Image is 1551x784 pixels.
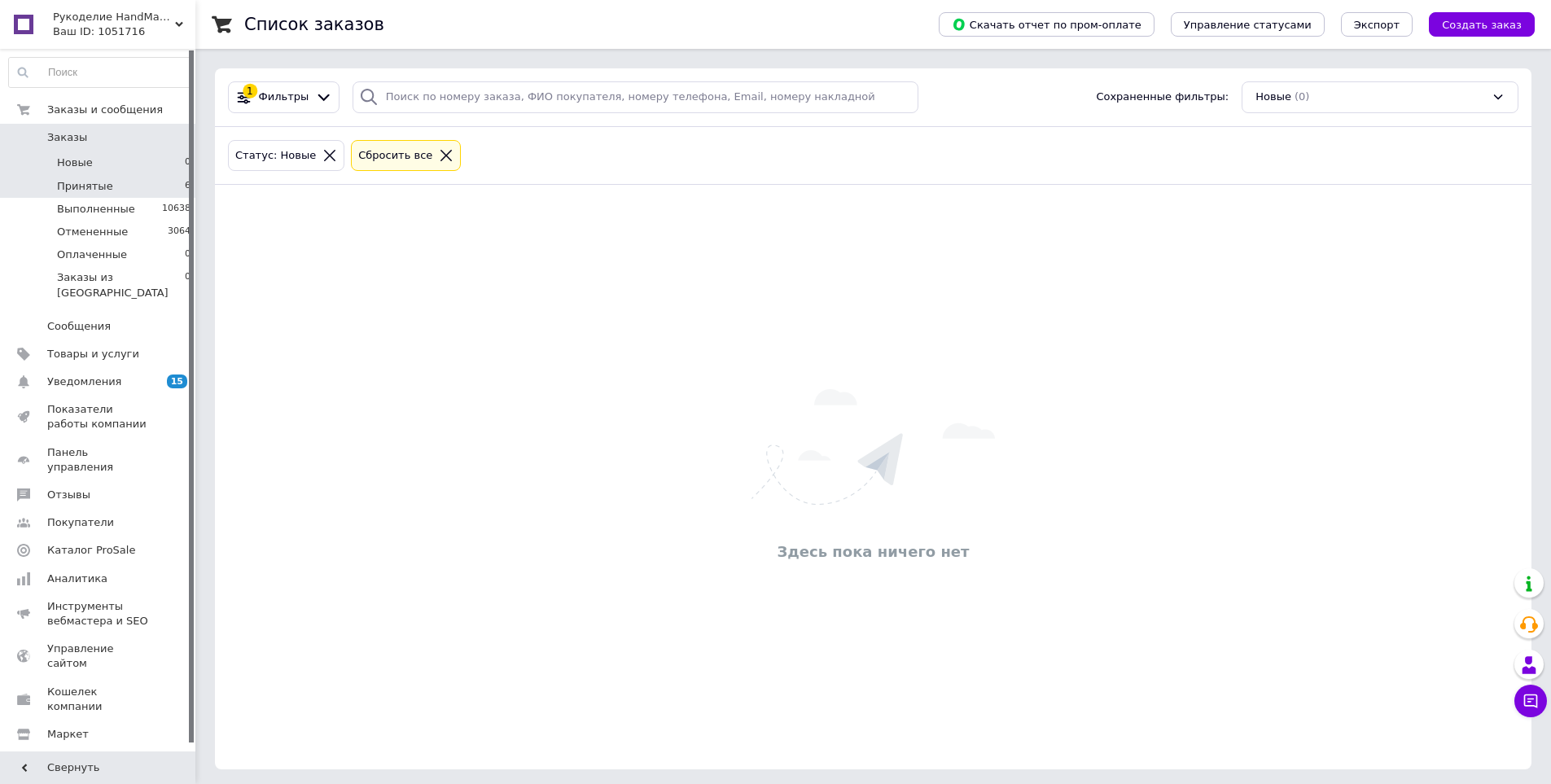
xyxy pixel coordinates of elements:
[185,179,191,194] span: 6
[1354,19,1400,31] span: Экспорт
[53,10,175,24] span: Рукоделие HandMade интернет магазин
[47,402,151,431] span: Показатели работы компании
[53,24,195,39] div: Ваш ID: 1051716
[167,374,187,388] span: 15
[47,103,163,117] span: Заказы и сообщения
[47,642,151,671] span: Управление сайтом
[168,225,191,239] span: 3064
[47,572,107,586] span: Аналитика
[57,179,113,194] span: Принятые
[1429,12,1535,37] button: Создать заказ
[353,81,919,113] input: Поиск по номеру заказа, ФИО покупателя, номеру телефона, Email, номеру накладной
[185,247,191,262] span: 0
[9,58,191,87] input: Поиск
[47,374,121,389] span: Уведомления
[355,147,436,164] div: Сбросить все
[57,225,128,239] span: Отмененные
[47,130,87,145] span: Заказы
[47,599,151,629] span: Инструменты вебмастера и SEO
[1442,19,1522,31] span: Создать заказ
[47,515,114,530] span: Покупатели
[223,541,1523,562] div: Здесь пока ничего нет
[47,445,151,475] span: Панель управления
[1171,12,1325,37] button: Управление статусами
[1413,18,1535,30] a: Создать заказ
[47,543,135,558] span: Каталог ProSale
[57,247,127,262] span: Оплаченные
[1341,12,1413,37] button: Экспорт
[57,270,185,300] span: Заказы из [GEOGRAPHIC_DATA]
[47,727,89,742] span: Маркет
[1096,90,1229,105] span: Сохраненные фильтры:
[47,685,151,714] span: Кошелек компании
[47,488,90,502] span: Отзывы
[47,347,139,361] span: Товары и услуги
[243,84,257,99] div: 1
[1514,685,1547,717] button: Чат с покупателем
[57,202,135,217] span: Выполненные
[47,319,111,334] span: Сообщения
[952,17,1141,32] span: Скачать отчет по пром-оплате
[259,90,309,105] span: Фильтры
[232,147,319,164] div: Статус: Новые
[57,155,93,170] span: Новые
[244,15,384,34] h1: Список заказов
[185,155,191,170] span: 0
[1184,19,1312,31] span: Управление статусами
[185,270,191,300] span: 0
[1255,90,1291,105] span: Новые
[162,202,191,217] span: 10638
[939,12,1154,37] button: Скачать отчет по пром-оплате
[1295,90,1309,103] span: (0)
